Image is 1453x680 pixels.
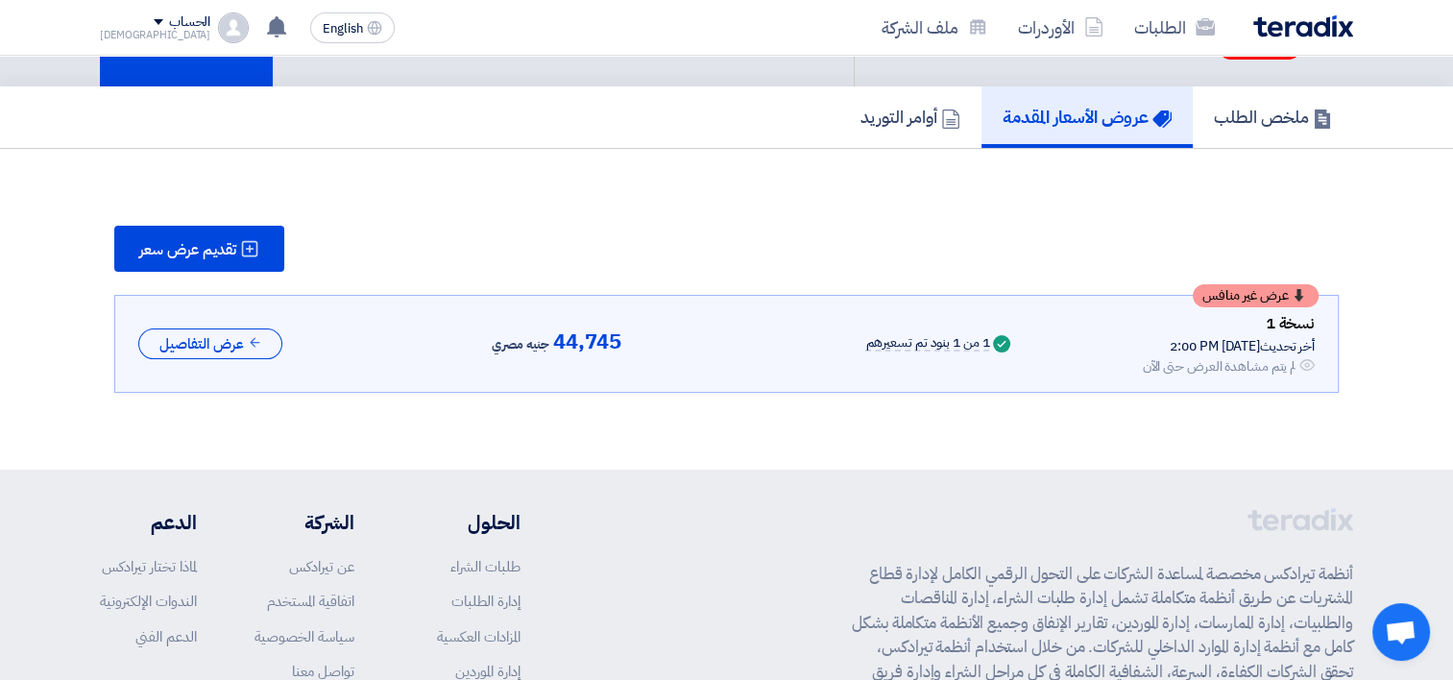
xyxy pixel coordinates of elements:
[860,106,960,128] h5: أوامر التوريد
[451,591,521,612] a: إدارة الطلبات
[412,508,521,537] li: الحلول
[289,556,354,577] a: عن تيرادكس
[254,626,354,647] a: سياسة الخصوصية
[1119,5,1230,50] a: الطلبات
[1142,336,1315,356] div: أخر تحديث [DATE] 2:00 PM
[553,330,621,353] span: 44,745
[1003,106,1172,128] h5: عروض الأسعار المقدمة
[492,333,549,356] span: جنيه مصري
[135,626,197,647] a: الدعم الفني
[267,591,354,612] a: اتفاقية المستخدم
[1214,106,1332,128] h5: ملخص الطلب
[1142,311,1315,336] div: نسخة 1
[1372,603,1430,661] div: Open chat
[169,14,210,31] div: الحساب
[450,556,521,577] a: طلبات الشراء
[839,86,981,148] a: أوامر التوريد
[1202,289,1289,303] span: عرض غير منافس
[1003,5,1119,50] a: الأوردرات
[138,328,282,360] button: عرض التفاصيل
[100,591,197,612] a: الندوات الإلكترونية
[114,226,284,272] button: تقديم عرض سعر
[100,30,210,40] div: [DEMOGRAPHIC_DATA]
[102,556,197,577] a: لماذا تختار تيرادكس
[310,12,395,43] button: English
[437,626,521,647] a: المزادات العكسية
[866,5,1003,50] a: ملف الشركة
[1142,356,1296,376] div: لم يتم مشاهدة العرض حتى الآن
[218,12,249,43] img: profile_test.png
[865,336,989,352] div: 1 من 1 بنود تم تسعيرهم
[1193,86,1353,148] a: ملخص الطلب
[100,508,197,537] li: الدعم
[254,508,354,537] li: الشركة
[981,86,1193,148] a: عروض الأسعار المقدمة
[323,22,363,36] span: English
[139,242,236,257] span: تقديم عرض سعر
[1253,15,1353,37] img: Teradix logo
